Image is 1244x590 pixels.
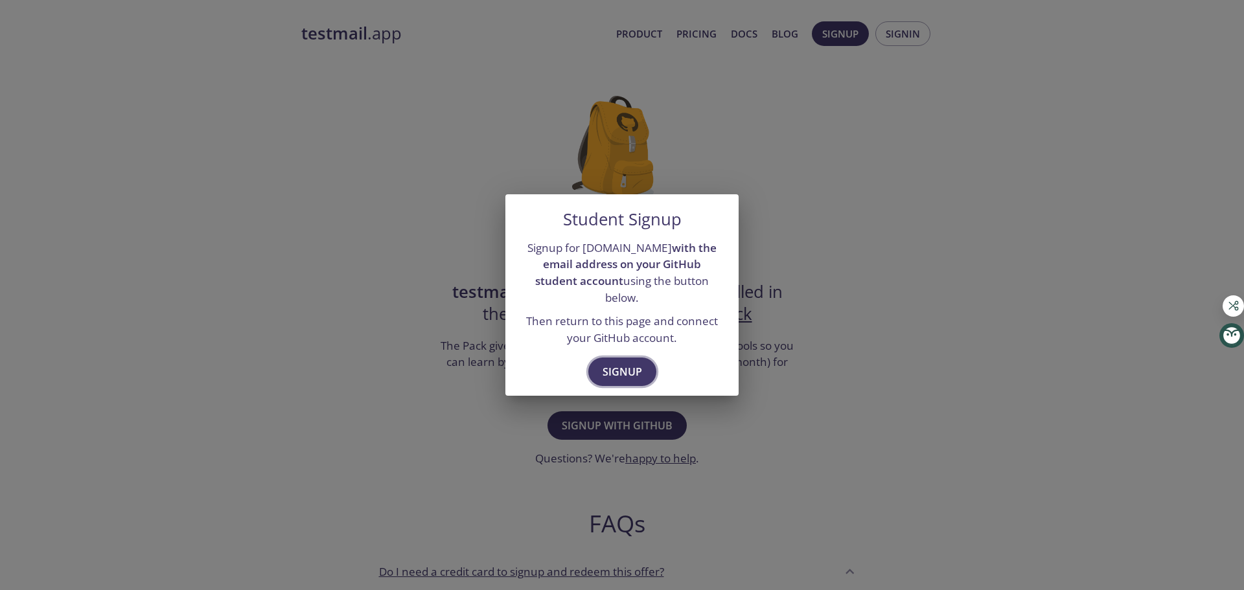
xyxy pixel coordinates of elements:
[535,240,717,288] strong: with the email address on your GitHub student account
[563,210,682,229] h5: Student Signup
[588,357,656,386] button: Signup
[603,363,642,381] span: Signup
[521,240,723,306] p: Signup for [DOMAIN_NAME] using the button below.
[521,313,723,346] p: Then return to this page and connect your GitHub account.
